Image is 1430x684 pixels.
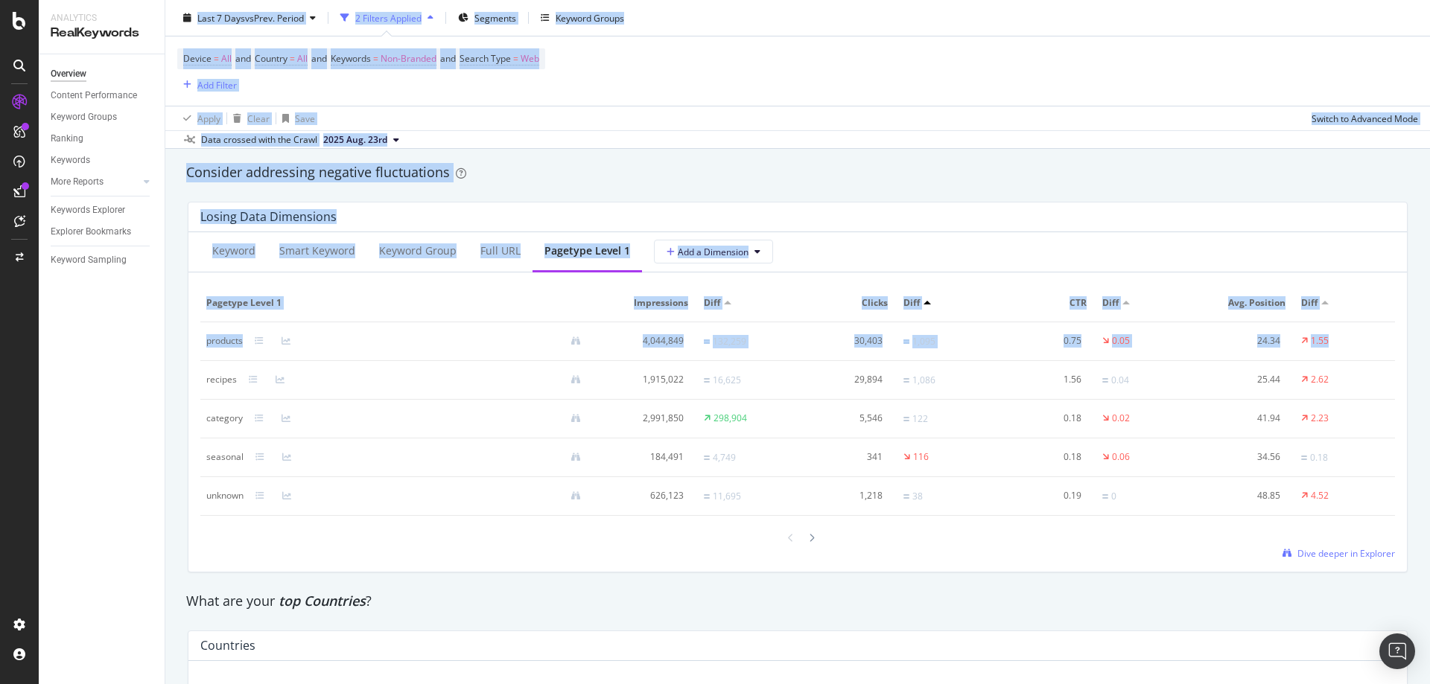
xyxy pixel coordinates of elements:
[556,11,624,24] div: Keyword Groups
[51,12,153,25] div: Analytics
[903,494,909,499] img: Equal
[197,112,220,124] div: Apply
[214,52,219,65] span: =
[714,412,747,425] div: 298,904
[912,490,923,503] div: 38
[460,52,511,65] span: Search Type
[51,153,154,168] a: Keywords
[1112,450,1130,464] div: 0.06
[605,296,689,310] span: Impressions
[206,412,243,425] div: category
[331,52,371,65] span: Keywords
[704,339,710,344] img: Equal
[1111,490,1116,503] div: 0
[1202,296,1286,310] span: Avg. Position
[452,6,522,30] button: Segments
[186,592,1409,611] div: What are your ?
[51,202,125,218] div: Keywords Explorer
[297,48,308,69] span: All
[1202,334,1281,348] div: 24.34
[323,133,387,147] span: 2025 Aug. 23rd
[654,240,773,263] button: Add a Dimension
[1311,412,1329,425] div: 2.23
[51,153,90,168] div: Keywords
[1002,450,1081,464] div: 0.18
[51,88,137,103] div: Content Performance
[1002,373,1081,386] div: 1.56
[247,112,270,124] div: Clear
[1301,456,1307,460] img: Equal
[279,592,366,610] span: top Countries
[1002,296,1087,310] span: CTR
[1102,494,1108,499] img: Equal
[295,112,315,124] div: Save
[605,450,684,464] div: 184,491
[903,417,909,421] img: Equal
[212,243,255,258] div: Keyword
[605,334,684,348] div: 4,044,849
[201,133,317,147] div: Data crossed with the Crawl
[51,109,117,125] div: Keyword Groups
[51,252,127,268] div: Keyword Sampling
[704,456,710,460] img: Equal
[1310,451,1328,464] div: 0.18
[381,48,436,69] span: Non-Branded
[51,202,154,218] a: Keywords Explorer
[183,52,212,65] span: Device
[1111,374,1129,387] div: 0.04
[804,489,883,502] div: 1,218
[51,224,154,240] a: Explorer Bookmarks
[51,252,154,268] a: Keyword Sampling
[51,88,154,103] a: Content Performance
[1306,106,1418,130] button: Switch to Advanced Mode
[206,489,244,502] div: unknown
[235,52,251,65] span: and
[355,11,422,24] div: 2 Filters Applied
[51,66,154,82] a: Overview
[535,6,630,30] button: Keyword Groups
[804,373,883,386] div: 29,894
[200,209,337,224] div: Losing Data Dimensions
[1379,633,1415,669] div: Open Intercom Messenger
[1301,296,1318,310] span: Diff
[513,52,518,65] span: =
[1297,547,1395,560] span: Dive deeper in Explorer
[379,243,457,258] div: Keyword Group
[440,52,456,65] span: and
[1102,296,1119,310] span: Diff
[290,52,295,65] span: =
[605,412,684,425] div: 2,991,850
[544,243,630,258] div: pagetype Level 1
[311,52,327,65] span: and
[51,224,131,240] div: Explorer Bookmarks
[200,638,255,653] div: Countries
[605,489,684,502] div: 626,123
[1002,489,1081,502] div: 0.19
[804,334,883,348] div: 30,403
[804,412,883,425] div: 5,546
[903,296,920,310] span: Diff
[279,243,355,258] div: Smart Keyword
[1312,112,1418,124] div: Switch to Advanced Mode
[912,335,935,348] div: 1,095
[1202,450,1281,464] div: 34.56
[713,335,746,348] div: 132,259
[667,246,749,258] span: Add a Dimension
[1311,334,1329,348] div: 1.55
[713,451,736,464] div: 4,749
[186,163,1409,182] div: Consider addressing negative fluctuations
[474,11,516,24] span: Segments
[51,131,83,147] div: Ranking
[1102,378,1108,383] img: Equal
[903,378,909,383] img: Equal
[51,174,139,190] a: More Reports
[206,296,589,310] span: pagetype Level 1
[1311,489,1329,502] div: 4.52
[317,131,405,149] button: 2025 Aug. 23rd
[713,490,741,503] div: 11,695
[1202,373,1281,386] div: 25.44
[1112,334,1130,348] div: 0.05
[51,25,153,42] div: RealKeywords
[197,78,237,91] div: Add Filter
[51,66,86,82] div: Overview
